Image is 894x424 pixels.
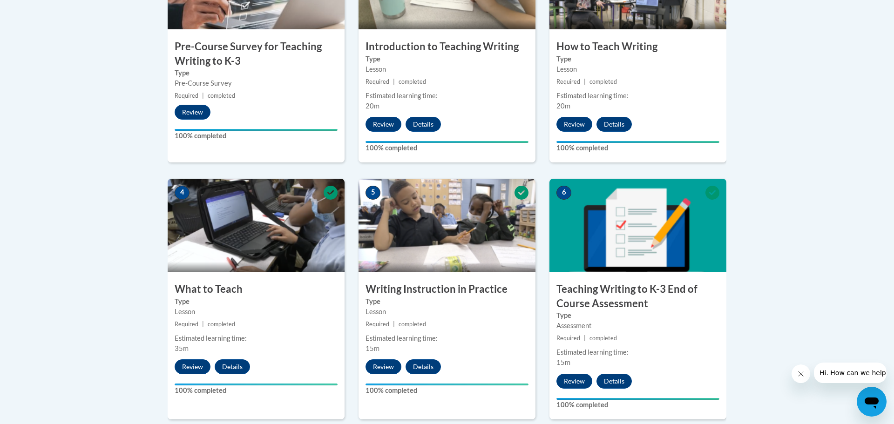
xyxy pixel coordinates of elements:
button: Details [215,359,250,374]
button: Review [556,374,592,389]
h3: How to Teach Writing [549,40,726,54]
button: Review [175,359,210,374]
div: Estimated learning time: [366,333,528,343]
label: Type [175,296,338,307]
span: 4 [175,186,190,200]
h3: Teaching Writing to K-3 End of Course Assessment [549,282,726,311]
div: Estimated learning time: [556,91,719,101]
span: Required [175,92,198,99]
span: 15m [556,358,570,366]
span: completed [208,321,235,328]
div: Your progress [366,141,528,143]
div: Your progress [175,129,338,131]
iframe: Button to launch messaging window [857,387,887,417]
div: Estimated learning time: [175,333,338,343]
button: Review [366,117,401,132]
span: completed [399,78,426,85]
div: Your progress [175,384,338,385]
span: completed [589,335,617,342]
span: 20m [556,102,570,110]
label: 100% completed [175,131,338,141]
span: | [202,321,204,328]
span: Hi. How can we help? [6,7,75,14]
span: 20m [366,102,379,110]
label: 100% completed [366,385,528,396]
button: Review [366,359,401,374]
h3: Introduction to Teaching Writing [359,40,535,54]
span: Required [175,321,198,328]
span: 15m [366,344,379,352]
button: Details [596,117,632,132]
label: Type [556,54,719,64]
iframe: Message from company [814,363,887,383]
span: completed [208,92,235,99]
label: Type [366,296,528,307]
div: Estimated learning time: [366,91,528,101]
span: | [584,78,586,85]
span: Required [556,78,580,85]
label: Type [556,310,719,321]
label: Type [175,68,338,78]
span: Required [366,321,389,328]
label: 100% completed [366,143,528,153]
span: 6 [556,186,571,200]
h3: Pre-Course Survey for Teaching Writing to K-3 [168,40,345,68]
div: Lesson [366,64,528,74]
span: completed [399,321,426,328]
span: 5 [366,186,380,200]
iframe: Close message [792,364,810,383]
span: | [393,78,395,85]
div: Your progress [556,141,719,143]
div: Lesson [175,307,338,317]
img: Course Image [549,179,726,272]
button: Review [556,117,592,132]
span: | [584,335,586,342]
h3: What to Teach [168,282,345,296]
span: | [393,321,395,328]
label: 100% completed [556,400,719,410]
div: Estimated learning time: [556,347,719,357]
img: Course Image [359,179,535,272]
div: Assessment [556,321,719,331]
button: Details [596,374,632,389]
button: Review [175,105,210,120]
button: Details [406,117,441,132]
div: Lesson [556,64,719,74]
label: Type [366,54,528,64]
div: Your progress [556,398,719,400]
div: Pre-Course Survey [175,78,338,88]
h3: Writing Instruction in Practice [359,282,535,296]
img: Course Image [168,179,345,272]
div: Lesson [366,307,528,317]
label: 100% completed [175,385,338,396]
span: Required [366,78,389,85]
label: 100% completed [556,143,719,153]
span: 35m [175,344,189,352]
span: Required [556,335,580,342]
span: | [202,92,204,99]
div: Your progress [366,384,528,385]
button: Details [406,359,441,374]
span: completed [589,78,617,85]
